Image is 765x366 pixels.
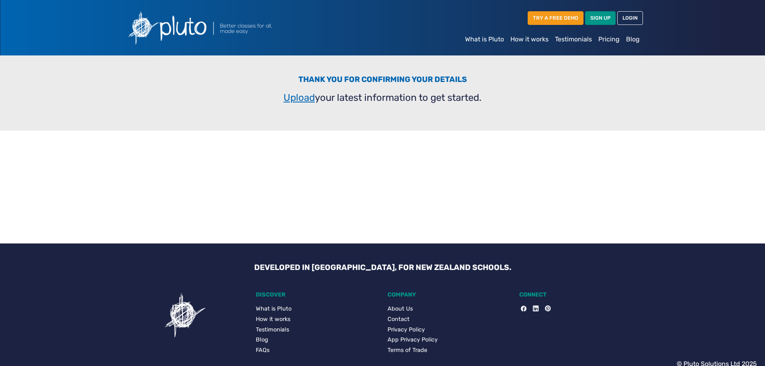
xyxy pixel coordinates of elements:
[528,11,583,25] a: TRY A FREE DEMO
[284,92,315,103] a: Upload
[127,90,638,105] p: your latest information to get started.
[623,31,643,47] a: Blog
[539,305,551,313] a: Pinterest
[256,305,378,313] a: What is Pluto
[388,291,510,298] h5: COMPANY
[507,31,552,47] a: How it works
[161,291,209,339] img: Pluto icon showing a confusing task for users
[462,31,507,47] a: What is Pluto
[617,11,643,25] a: LOGIN
[256,325,378,334] a: Testimonials
[595,31,623,47] a: Pricing
[248,263,518,272] h3: DEVELOPED IN [GEOGRAPHIC_DATA], FOR NEW ZEALAND SCHOOLS.
[526,305,539,313] a: LinkedIn
[256,291,378,298] h5: DISCOVER
[256,346,378,355] a: FAQs
[519,291,641,298] h5: CONNECT
[256,315,378,324] a: How it works
[552,31,595,47] a: Testimonials
[388,305,510,313] a: About Us
[585,11,616,25] a: SIGN UP
[127,75,638,87] h3: Thank you for confirming your details
[388,335,510,344] a: App Privacy Policy
[521,305,526,313] a: Facebook
[388,315,510,324] a: Contact
[388,346,510,355] a: Terms of Trade
[388,325,510,334] a: Privacy Policy
[256,335,378,344] a: Blog
[122,6,315,49] img: Pluto logo with the text Better classes for all, made easy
